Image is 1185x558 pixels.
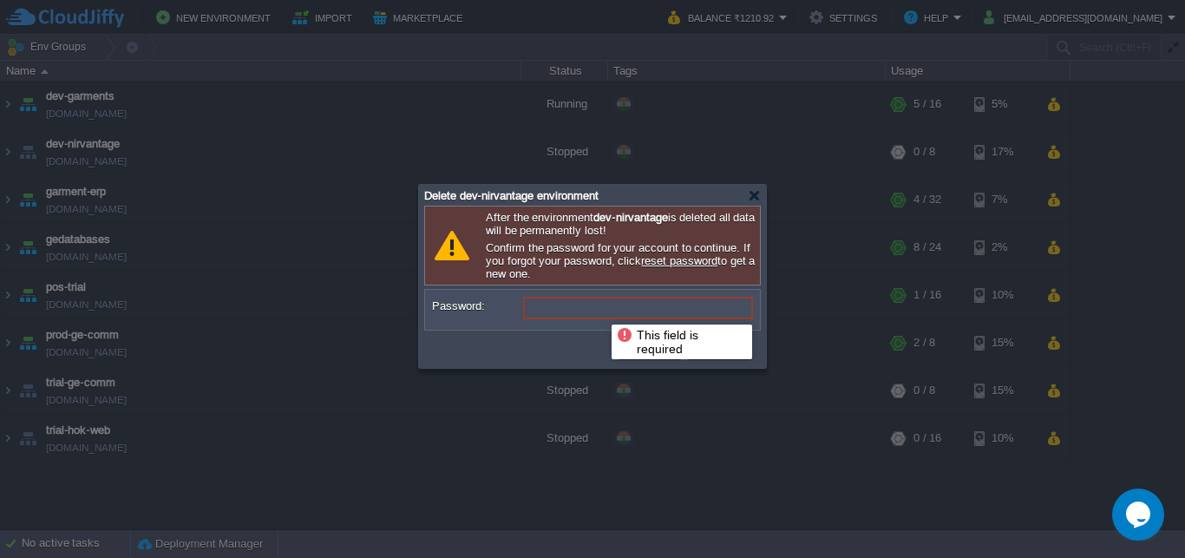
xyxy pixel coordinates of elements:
b: dev-nirvantage [593,211,667,224]
div: This field is required [616,326,748,358]
iframe: chat widget [1112,489,1168,541]
p: Confirm the password for your account to continue. If you forgot your password, click to get a ne... [486,241,756,280]
span: Delete dev-nirvantage environment [424,189,599,202]
a: reset password [641,254,717,267]
label: Password: [432,297,521,315]
p: After the environment is deleted all data will be permanently lost! [486,211,756,237]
